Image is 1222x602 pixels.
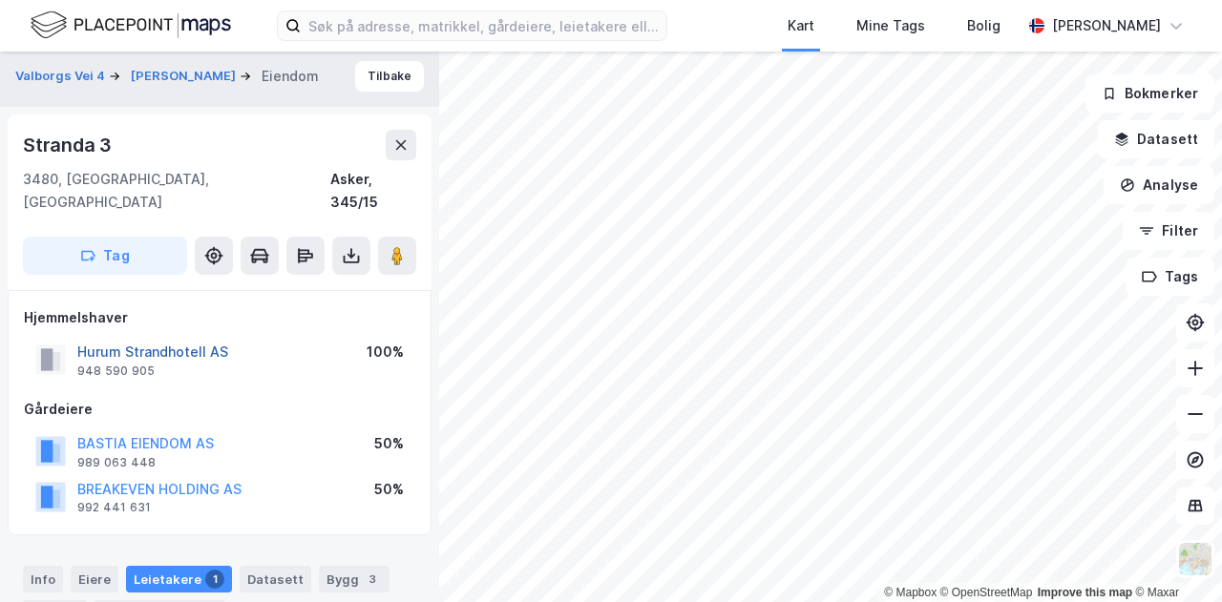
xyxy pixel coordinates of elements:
[940,586,1033,599] a: OpenStreetMap
[856,14,925,37] div: Mine Tags
[24,306,415,329] div: Hjemmelshaver
[262,65,319,88] div: Eiendom
[1098,120,1214,158] button: Datasett
[1104,166,1214,204] button: Analyse
[363,570,382,589] div: 3
[1126,258,1214,296] button: Tags
[77,363,155,379] div: 948 590 905
[1127,510,1222,602] iframe: Chat Widget
[374,432,404,455] div: 50%
[77,500,151,515] div: 992 441 631
[205,570,224,589] div: 1
[1038,586,1132,599] a: Improve this map
[330,168,416,214] div: Asker, 345/15
[374,478,404,501] div: 50%
[23,566,63,592] div: Info
[1052,14,1161,37] div: [PERSON_NAME]
[367,341,404,363] div: 100%
[1123,212,1214,250] button: Filter
[23,237,187,275] button: Tag
[1085,74,1214,113] button: Bokmerker
[240,566,311,592] div: Datasett
[131,67,240,86] button: [PERSON_NAME]
[24,398,415,421] div: Gårdeiere
[319,566,390,592] div: Bygg
[77,455,156,470] div: 989 063 448
[71,566,118,592] div: Eiere
[301,11,666,40] input: Søk på adresse, matrikkel, gårdeiere, leietakere eller personer
[355,61,424,92] button: Tilbake
[31,9,231,42] img: logo.f888ab2527a4732fd821a326f86c7f29.svg
[15,67,109,86] button: Valborgs Vei 4
[884,586,937,599] a: Mapbox
[126,566,232,592] div: Leietakere
[967,14,1001,37] div: Bolig
[23,168,330,214] div: 3480, [GEOGRAPHIC_DATA], [GEOGRAPHIC_DATA]
[788,14,814,37] div: Kart
[23,130,116,160] div: Stranda 3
